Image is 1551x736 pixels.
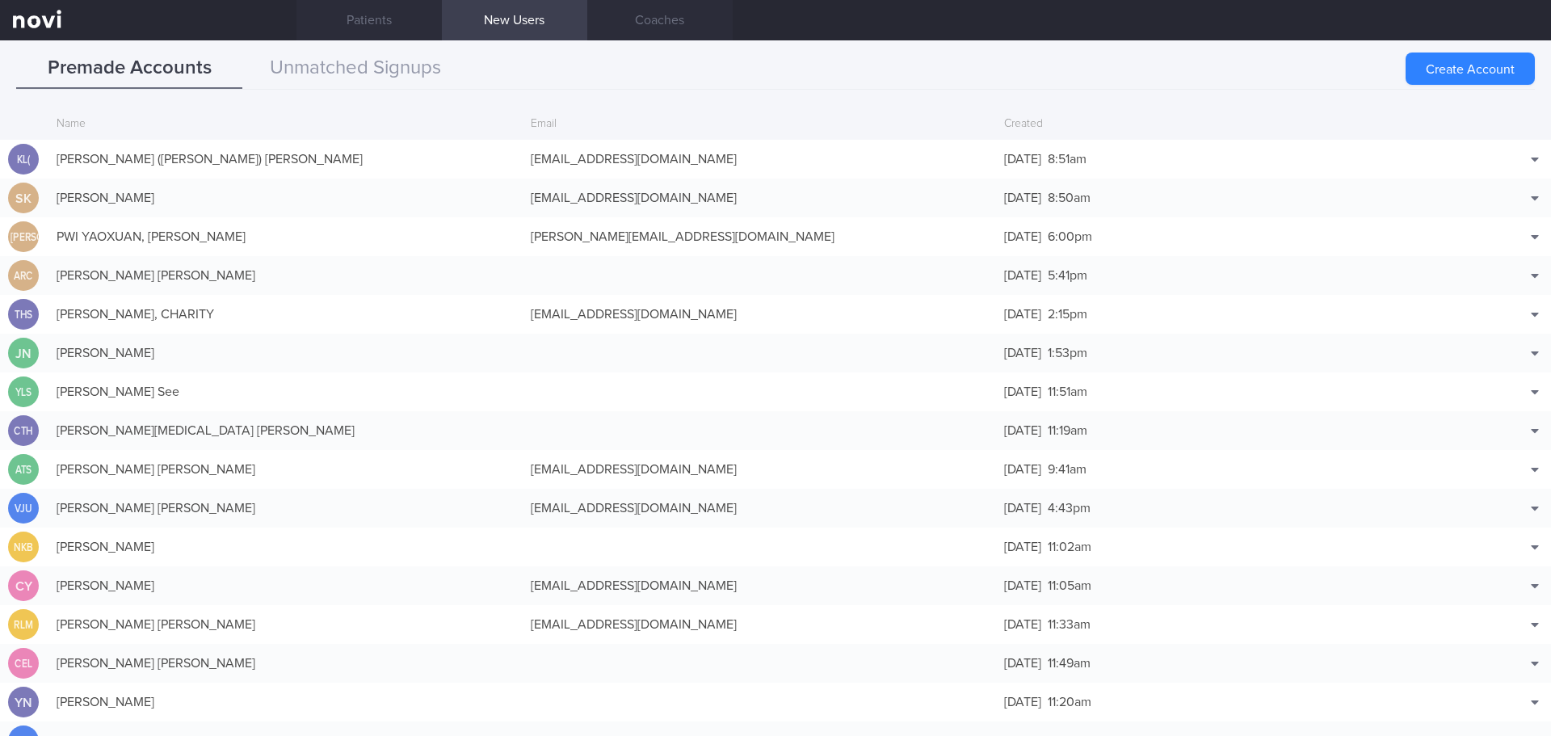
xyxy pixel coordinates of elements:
[48,453,523,486] div: [PERSON_NAME] [PERSON_NAME]
[11,299,36,330] div: THS
[11,144,36,175] div: KL(
[1048,463,1087,476] span: 9:41am
[1048,540,1091,553] span: 11:02am
[1048,153,1087,166] span: 8:51am
[1048,657,1091,670] span: 11:49am
[523,109,997,140] div: Email
[1004,540,1041,553] span: [DATE]
[1048,424,1087,437] span: 11:19am
[48,337,523,369] div: [PERSON_NAME]
[1004,502,1041,515] span: [DATE]
[11,415,36,447] div: CTH
[523,492,997,524] div: [EMAIL_ADDRESS][DOMAIN_NAME]
[11,648,36,679] div: CEL
[48,109,523,140] div: Name
[8,687,39,718] div: YN
[1406,53,1535,85] button: Create Account
[1048,230,1092,243] span: 6:00pm
[523,608,997,641] div: [EMAIL_ADDRESS][DOMAIN_NAME]
[11,454,36,486] div: ATS
[242,48,469,89] button: Unmatched Signups
[8,183,39,214] div: SK
[1048,347,1087,360] span: 1:53pm
[1048,502,1091,515] span: 4:43pm
[48,531,523,563] div: [PERSON_NAME]
[1004,191,1041,204] span: [DATE]
[1048,385,1087,398] span: 11:51am
[523,182,997,214] div: [EMAIL_ADDRESS][DOMAIN_NAME]
[1004,657,1041,670] span: [DATE]
[1004,347,1041,360] span: [DATE]
[1004,308,1041,321] span: [DATE]
[48,492,523,524] div: [PERSON_NAME] [PERSON_NAME]
[1004,579,1041,592] span: [DATE]
[48,608,523,641] div: [PERSON_NAME] [PERSON_NAME]
[1048,579,1091,592] span: 11:05am
[523,143,997,175] div: [EMAIL_ADDRESS][DOMAIN_NAME]
[48,182,523,214] div: [PERSON_NAME]
[48,259,523,292] div: [PERSON_NAME] [PERSON_NAME]
[1004,230,1041,243] span: [DATE]
[523,221,997,253] div: [PERSON_NAME][EMAIL_ADDRESS][DOMAIN_NAME]
[1004,153,1041,166] span: [DATE]
[1048,618,1091,631] span: 11:33am
[11,493,36,524] div: VJU
[11,260,36,292] div: ARC
[48,686,523,718] div: [PERSON_NAME]
[523,570,997,602] div: [EMAIL_ADDRESS][DOMAIN_NAME]
[11,221,36,253] div: [PERSON_NAME]
[16,48,242,89] button: Premade Accounts
[1048,269,1087,282] span: 5:41pm
[48,298,523,330] div: [PERSON_NAME], CHARITY
[8,570,39,602] div: CY
[523,298,997,330] div: [EMAIL_ADDRESS][DOMAIN_NAME]
[48,570,523,602] div: [PERSON_NAME]
[1048,191,1091,204] span: 8:50am
[11,532,36,563] div: NKB
[8,338,39,369] div: JN
[11,376,36,408] div: YLS
[48,143,523,175] div: [PERSON_NAME] ([PERSON_NAME]) [PERSON_NAME]
[1004,696,1041,709] span: [DATE]
[1004,463,1041,476] span: [DATE]
[1004,424,1041,437] span: [DATE]
[523,453,997,486] div: [EMAIL_ADDRESS][DOMAIN_NAME]
[48,221,523,253] div: PWI YAOXUAN, [PERSON_NAME]
[1004,269,1041,282] span: [DATE]
[1004,385,1041,398] span: [DATE]
[996,109,1470,140] div: Created
[48,414,523,447] div: [PERSON_NAME][MEDICAL_DATA] [PERSON_NAME]
[48,647,523,679] div: [PERSON_NAME] [PERSON_NAME]
[48,376,523,408] div: [PERSON_NAME] See
[1004,618,1041,631] span: [DATE]
[1048,696,1091,709] span: 11:20am
[1048,308,1087,321] span: 2:15pm
[11,609,36,641] div: RLM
